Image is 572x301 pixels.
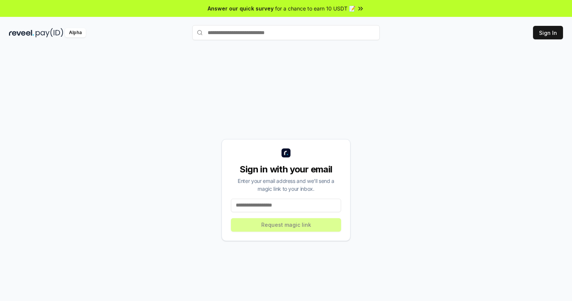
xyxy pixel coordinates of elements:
span: Answer our quick survey [208,4,274,12]
span: for a chance to earn 10 USDT 📝 [275,4,355,12]
img: pay_id [36,28,63,37]
img: logo_small [282,148,290,157]
button: Sign In [533,26,563,39]
div: Sign in with your email [231,163,341,175]
div: Alpha [65,28,86,37]
div: Enter your email address and we’ll send a magic link to your inbox. [231,177,341,193]
img: reveel_dark [9,28,34,37]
